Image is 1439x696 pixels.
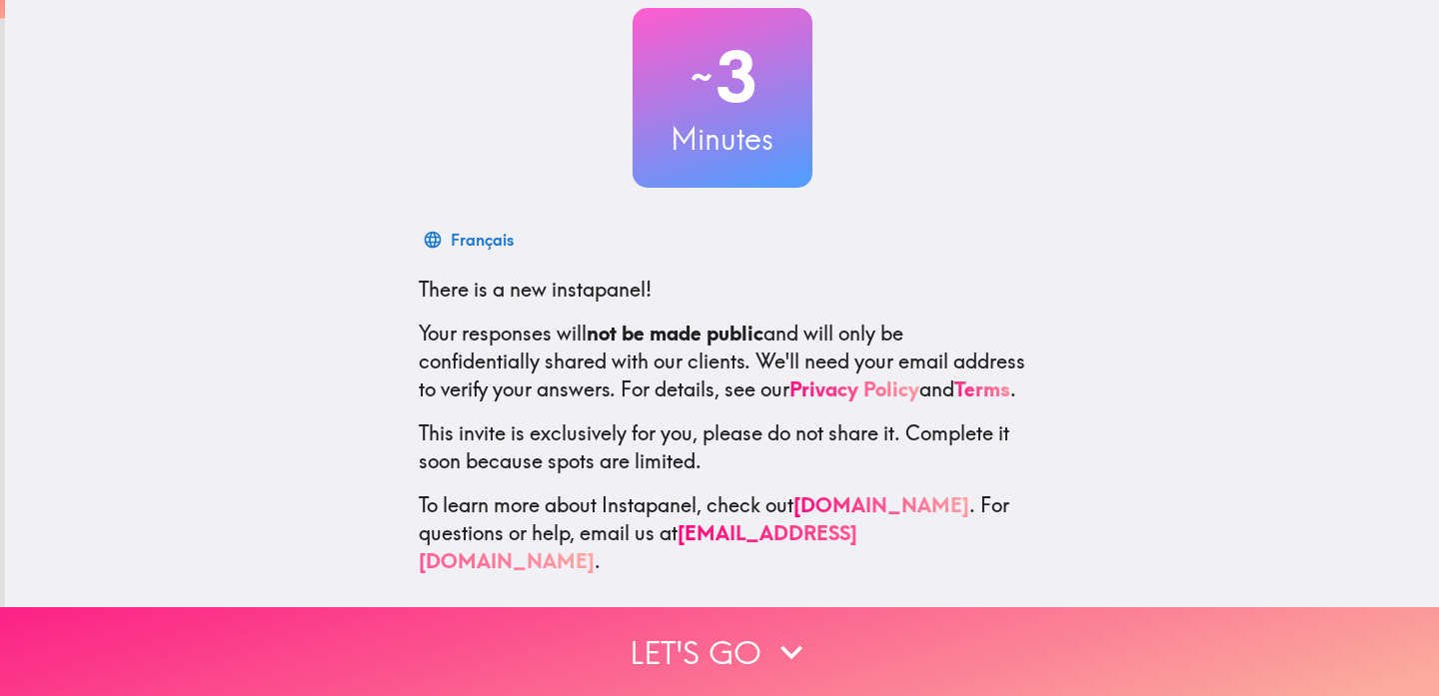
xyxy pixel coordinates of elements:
b: not be made public [587,321,763,346]
div: Français [451,226,514,254]
a: [EMAIL_ADDRESS][DOMAIN_NAME] [419,520,857,573]
h3: Minutes [633,118,812,160]
p: Your responses will and will only be confidentially shared with our clients. We'll need your emai... [419,320,1026,403]
p: This invite is exclusively for you, please do not share it. Complete it soon because spots are li... [419,419,1026,475]
a: [DOMAIN_NAME] [793,492,969,517]
span: There is a new instapanel! [419,277,652,302]
button: Français [419,220,522,260]
p: To learn more about Instapanel, check out . For questions or help, email us at . [419,491,1026,575]
span: ~ [688,47,716,107]
h2: 3 [633,36,812,118]
a: Terms [954,376,1010,401]
a: Privacy Policy [789,376,919,401]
